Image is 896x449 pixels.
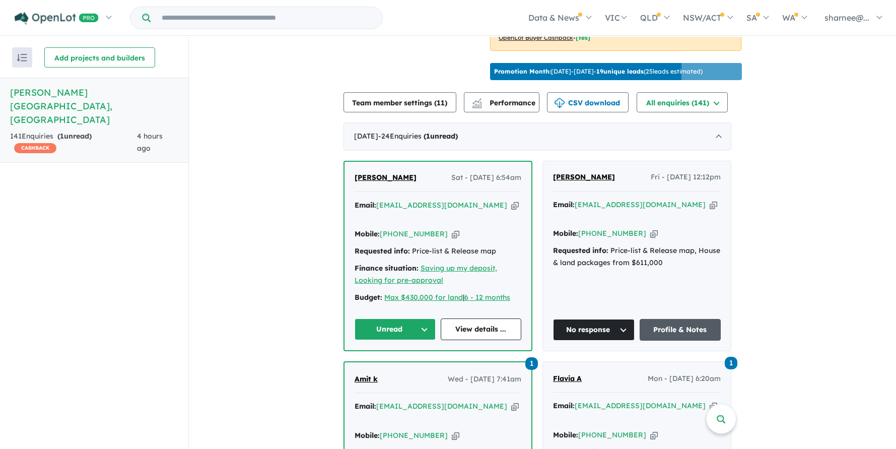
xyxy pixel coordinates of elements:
h5: [PERSON_NAME][GEOGRAPHIC_DATA] , [GEOGRAPHIC_DATA] [10,86,178,126]
a: [EMAIL_ADDRESS][DOMAIN_NAME] [575,401,706,410]
a: [PERSON_NAME] [553,171,615,183]
strong: Finance situation: [355,264,419,273]
a: [PHONE_NUMBER] [380,229,448,238]
button: Unread [355,318,436,340]
span: [PERSON_NAME] [553,172,615,181]
input: Try estate name, suburb, builder or developer [153,7,380,29]
a: [PHONE_NUMBER] [578,229,646,238]
a: Profile & Notes [640,319,721,341]
a: 1 [725,355,737,369]
a: 1 [525,356,538,369]
span: Amit k [355,374,378,383]
span: sharnee@... [824,13,869,23]
span: Performance [473,98,535,107]
strong: Email: [355,201,376,210]
a: [PERSON_NAME] [355,172,417,184]
button: No response [553,319,635,341]
span: 11 [437,98,445,107]
strong: Mobile: [553,430,578,439]
a: Amit k [355,373,378,386]
span: Wed - [DATE] 7:41am [448,373,521,386]
a: [EMAIL_ADDRESS][DOMAIN_NAME] [376,402,507,411]
a: Saving up my deposit, Looking for pre-approval [355,264,497,285]
span: Flavia A [553,374,582,383]
strong: Budget: [355,293,382,302]
b: Promotion Month: [494,68,551,75]
strong: Requested info: [355,246,410,255]
div: [DATE] [343,122,731,151]
a: Max $430.000 for land [384,293,463,302]
span: Sat - [DATE] 6:54am [451,172,521,184]
strong: Email: [553,401,575,410]
button: Copy [710,401,717,411]
button: Copy [710,200,717,210]
img: download icon [555,98,565,108]
strong: Requested info: [553,246,608,255]
img: bar-chart.svg [472,102,482,108]
a: View details ... [441,318,522,340]
span: CASHBACK [14,143,56,153]
span: 1 [426,132,430,141]
a: [EMAIL_ADDRESS][DOMAIN_NAME] [376,201,507,210]
img: sort.svg [17,54,27,61]
img: Openlot PRO Logo White [15,12,99,25]
div: 141 Enquir ies [10,131,137,155]
a: [PHONE_NUMBER] [578,430,646,439]
button: Copy [511,401,519,412]
img: line-chart.svg [472,98,481,104]
strong: ( unread) [424,132,458,141]
button: Team member settings (11) [343,92,456,112]
strong: Mobile: [355,229,380,238]
span: 1 [725,357,737,369]
strong: Email: [355,402,376,411]
p: [DATE] - [DATE] - ( 25 leads estimated) [494,67,703,76]
div: | [355,292,521,304]
button: Copy [650,430,658,440]
button: Performance [464,92,539,112]
button: Copy [650,228,658,239]
span: - 24 Enquir ies [378,132,458,141]
a: [EMAIL_ADDRESS][DOMAIN_NAME] [575,200,706,209]
a: Flavia A [553,373,582,385]
button: Copy [511,200,519,211]
button: Add projects and builders [44,47,155,68]
span: Mon - [DATE] 6:20am [648,373,721,385]
span: Fri - [DATE] 12:12pm [651,171,721,183]
button: CSV download [547,92,629,112]
strong: ( unread) [57,132,92,141]
strong: Mobile: [553,229,578,238]
a: [PHONE_NUMBER] [380,431,448,440]
b: 19 unique leads [596,68,644,75]
strong: Email: [553,200,575,209]
span: [PERSON_NAME] [355,173,417,182]
a: 6 - 12 months [464,293,510,302]
u: OpenLot Buyer Cashback [499,34,573,41]
div: Price-list & Release map, House & land packages from $611,000 [553,245,721,269]
div: Price-list & Release map [355,245,521,258]
span: 1 [60,132,64,141]
button: All enquiries (141) [637,92,728,112]
span: 1 [525,357,538,370]
span: [Yes] [576,34,590,41]
strong: Mobile: [355,431,380,440]
span: 4 hours ago [137,132,163,153]
button: Copy [452,229,459,239]
button: Copy [452,430,459,441]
